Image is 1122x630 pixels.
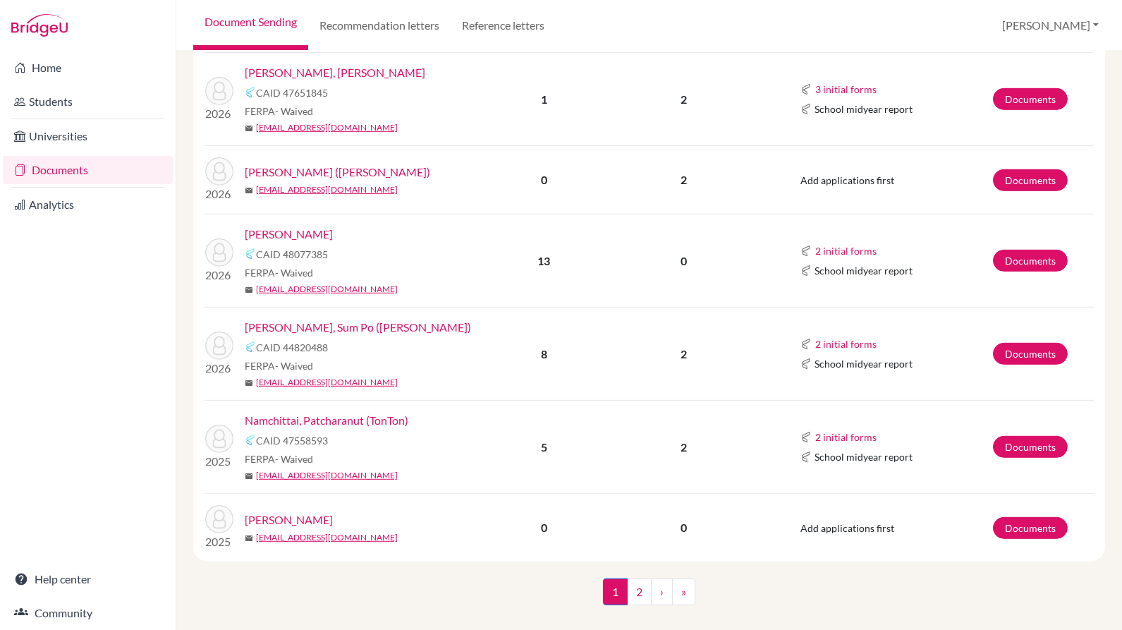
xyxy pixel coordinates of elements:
span: FERPA [245,452,313,466]
a: 2 [627,578,652,605]
a: Help center [3,565,173,593]
span: - Waived [275,360,313,372]
img: Li, Sum Po (Asher) [205,332,233,360]
span: 1 [603,578,628,605]
b: 5 [541,440,547,454]
a: Documents [3,156,173,184]
button: 2 initial forms [815,429,877,445]
a: Home [3,54,173,82]
button: 2 initial forms [815,243,877,259]
img: Common App logo [245,87,256,98]
a: [EMAIL_ADDRESS][DOMAIN_NAME] [256,531,398,544]
span: mail [245,379,253,387]
span: mail [245,472,253,480]
span: School midyear report [815,102,913,116]
p: 2026 [205,360,233,377]
button: 2 initial forms [815,336,877,352]
img: Kwong, Jensen [205,77,233,105]
span: Add applications first [800,522,894,534]
img: Common App logo [800,265,812,277]
b: 0 [541,521,547,534]
button: [PERSON_NAME] [996,12,1105,39]
a: [PERSON_NAME], [PERSON_NAME] [245,64,425,81]
img: Common App logo [800,358,812,370]
a: Documents [993,436,1068,458]
img: Common App logo [800,84,812,95]
a: » [672,578,695,605]
p: 2025 [205,453,233,470]
span: FERPA [245,358,313,373]
b: 0 [541,173,547,186]
img: Prabhu, Sanvee [205,505,233,533]
p: 2 [602,439,766,456]
a: Documents [993,169,1068,191]
p: 2 [602,346,766,363]
a: [PERSON_NAME] [245,226,333,243]
a: [PERSON_NAME] [245,511,333,528]
a: Community [3,599,173,627]
a: Documents [993,343,1068,365]
span: mail [245,186,253,195]
span: CAID 44820488 [256,340,328,355]
img: Leung, Matthew [205,238,233,267]
span: School midyear report [815,356,913,371]
a: › [651,578,673,605]
p: 2 [602,171,766,188]
a: Documents [993,88,1068,110]
a: Documents [993,517,1068,539]
a: [PERSON_NAME], Sum Po ([PERSON_NAME]) [245,319,471,336]
span: CAID 48077385 [256,247,328,262]
span: FERPA [245,265,313,280]
span: mail [245,534,253,543]
a: [EMAIL_ADDRESS][DOMAIN_NAME] [256,469,398,482]
span: mail [245,286,253,294]
a: [EMAIL_ADDRESS][DOMAIN_NAME] [256,121,398,134]
span: - Waived [275,453,313,465]
p: 2026 [205,267,233,284]
img: Bridge-U [11,14,68,37]
img: Common App logo [245,341,256,353]
a: [EMAIL_ADDRESS][DOMAIN_NAME] [256,183,398,196]
span: School midyear report [815,449,913,464]
p: 2025 [205,533,233,550]
a: Documents [993,250,1068,272]
p: 2026 [205,186,233,202]
img: Common App logo [800,104,812,115]
img: Common App logo [245,248,256,260]
a: [PERSON_NAME] ([PERSON_NAME]) [245,164,430,181]
p: 2 [602,91,766,108]
span: - Waived [275,105,313,117]
span: FERPA [245,104,313,119]
nav: ... [603,578,695,617]
a: [EMAIL_ADDRESS][DOMAIN_NAME] [256,376,398,389]
a: [EMAIL_ADDRESS][DOMAIN_NAME] [256,283,398,296]
button: 3 initial forms [815,81,877,97]
a: Analytics [3,190,173,219]
span: CAID 47558593 [256,433,328,448]
a: Universities [3,122,173,150]
b: 13 [537,254,550,267]
span: CAID 47651845 [256,85,328,100]
span: - Waived [275,267,313,279]
p: 2026 [205,105,233,122]
span: mail [245,124,253,133]
p: 0 [602,519,766,536]
p: 0 [602,253,766,269]
span: School midyear report [815,263,913,278]
img: Common App logo [800,339,812,350]
img: Common App logo [245,435,256,446]
b: 8 [541,347,547,361]
img: Common App logo [800,452,812,463]
img: Common App logo [800,432,812,443]
span: Add applications first [800,174,894,186]
img: Lam, Kwan Shek (Austin) [205,157,233,186]
img: Common App logo [800,246,812,257]
b: 1 [541,92,547,106]
img: Namchittai, Patcharanut (TonTon) [205,425,233,453]
a: Students [3,87,173,116]
a: Namchittai, Patcharanut (TonTon) [245,412,408,429]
